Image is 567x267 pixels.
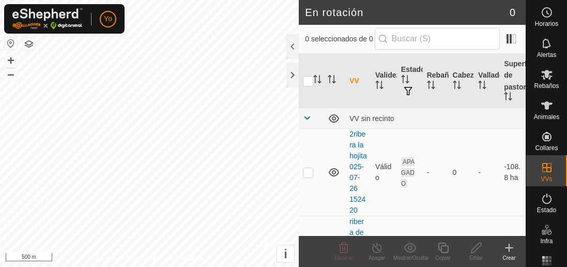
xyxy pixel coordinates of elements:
p-sorticon: Activar para ordenar [328,77,336,85]
font: Política de Privacidad [96,255,156,262]
td: -108.8 ha [500,129,526,216]
font: Crear [502,255,515,261]
input: Buscar (S) [375,28,500,50]
button: Restablecer mapa [5,37,17,50]
font: Estado [537,206,556,214]
button: i [277,245,294,262]
font: En rotación [305,7,363,18]
p-sorticon: Activar para ordenar [427,82,435,91]
p-sorticon: Activar para ordenar [504,94,512,102]
font: Animales [534,113,559,121]
font: Vallado [478,71,503,79]
button: – [5,68,17,80]
font: i [284,247,287,261]
font: Yo [104,14,112,23]
font: + [7,53,14,67]
td: - [474,129,500,216]
font: Mostrar/Ocultar [393,255,429,261]
a: 2ribera la hojita025-07-26 152420 [349,130,366,214]
font: Eliminar [334,255,353,261]
font: – [7,67,14,81]
font: Validez [375,71,400,79]
font: Estado [401,65,425,73]
td: 0 [449,129,474,216]
font: VVs [541,175,552,183]
img: Logotipo de Gallagher [12,8,83,29]
p-sorticon: Activar para ordenar [453,82,461,91]
a: Contáctanos [168,254,203,263]
font: 0 seleccionados de 0 [305,35,373,43]
font: Cabezas [453,71,482,79]
a: Política de Privacidad [96,254,156,263]
p-sorticon: Activar para ordenar [375,82,384,91]
font: Contáctanos [168,255,203,262]
font: VV [349,77,359,85]
button: Capas del Mapa [23,38,35,50]
font: Rebaño [427,71,453,79]
font: Horarios [535,20,558,27]
td: Válido [371,129,397,216]
font: Infra [540,238,553,245]
font: Editar [469,255,483,261]
font: Copiar [435,255,450,261]
div: VV sin recinto [349,114,522,123]
p-sorticon: Activar para ordenar [401,77,409,85]
span: APAGADO [401,157,415,188]
font: Apagar [369,255,385,261]
font: 0 [510,7,515,18]
p-sorticon: Activar para ordenar [478,82,486,91]
font: Alertas [537,51,556,58]
p-sorticon: Activar para ordenar [313,77,321,85]
button: + [5,54,17,67]
font: Collares [535,144,558,152]
font: Superficie de pastoreo [504,60,539,91]
div: - [427,167,445,178]
font: Rebaños [534,82,559,90]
